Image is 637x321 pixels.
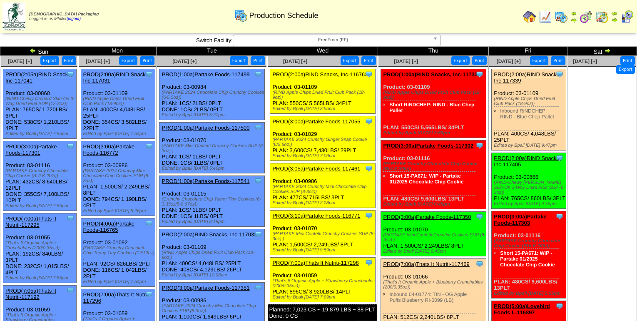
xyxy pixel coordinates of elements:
div: (PARTAKE Crunchy Chocolate Chip Cookie (BULK 20lb)) [494,238,566,248]
div: (PARTAKE Crunchy Chocolate Chip Cookie (BULK 20lb)) [5,168,76,178]
div: (Crunchy Chocolate Chip Teeny Tiny Cookies (6-3.35oz/5-0.67oz)) [162,197,264,207]
a: PROD(4:00a)Partake Foods-116765 [83,221,135,233]
button: Print [551,56,565,65]
img: Tooltip [475,141,484,150]
a: [DATE] [+] [573,58,597,64]
td: Tue [157,47,267,56]
a: PROD(2:00a)RIND Snacks, Inc-117031 [83,71,150,84]
button: Print [361,56,376,65]
td: Fri [489,47,567,56]
img: Tooltip [254,230,262,238]
img: Tooltip [475,70,484,78]
span: Production Schedule [249,11,318,20]
div: Edited by Bpali [DATE] 7:55pm [5,131,76,136]
div: Product: 03-01070 PLAN: 1,500CS / 2,249LBS / 8PLT [270,211,375,255]
button: Print [140,56,154,65]
img: calendarprod.gif [234,9,248,22]
div: (PARTAKE 2024 Crunchy Mini Chocolate Chip Cookies SUP (8-3oz)) [83,168,155,183]
img: Tooltip [555,302,564,310]
img: calendarprod.gif [555,10,568,23]
a: PROD(1:00a)Partake Foods-117499 [162,71,249,78]
div: Product: 03-01116 PLAN: 432CS / 8,640LBS / 12PLT DONE: 355CS / 7,100LBS / 10PLT [3,141,77,211]
a: PROD(3:10a)Partake Foods-116771 [272,213,360,219]
div: (PARTAKE Crunchy Chocolate Chip Teeny Tiny Cookies (12/12oz) ) [83,246,155,261]
div: (PARTAKE Mini Confetti Crunchy Cookies SUP (8‐3oz) ) [162,143,264,153]
div: (RIND Apple Chips Dried Fruit Club Pack (18-9oz)) [83,96,155,106]
img: Tooltip [145,290,153,298]
button: Export [341,56,359,65]
a: [DATE] [+] [86,58,110,64]
span: [DATE] [+] [283,58,307,64]
div: (PARTAKE 2024 Crunchy Mini Chocolate Chip Cookies SUP (8-3oz)) [272,184,375,194]
div: Product: 03-00984 PLAN: 1CS / 2LBS / 0PLT DONE: 1CS / 2LBS / 0PLT [159,69,264,120]
img: Tooltip [254,283,262,292]
div: Product: 03-01070 PLAN: 1,500CS / 2,249LBS / 8PLT [381,212,486,256]
div: Product: 03-01059 PLAN: 896CS / 3,920LBS / 14PLT [270,258,375,302]
td: Sun [0,47,78,56]
div: Product: 03-01055 PLAN: 192CS / 840LBS / 3PLT DONE: 232CS / 1,015LBS / 4PLT [3,213,77,283]
div: (PARTAKE Mini Confetti Crunchy Cookies SUP (8‐3oz) ) [383,233,485,243]
div: Edited by Bpali [DATE] 10:08pm [162,273,264,278]
a: PROD(3:00a)Partake Foods-117301 [5,143,57,156]
button: Export [451,56,470,65]
a: Inbound RiNDCHEP: RIND - Blue Chep Pallet [500,108,554,120]
span: [DEMOGRAPHIC_DATA] Packaging [29,12,99,17]
div: Product: 03-01115 PLAN: 1CS / 1LBS / 0PLT DONE: 1CS / 1LBS / 0PLT [159,176,264,227]
button: Export [230,56,249,65]
a: PROD(3:00a)Partake Foods-117302 [383,143,473,149]
div: Edited by Bpali [DATE] 7:09pm [272,295,375,300]
div: Product: 03-00986 PLAN: 1,500CS / 2,249LBS / 8PLT DONE: 794CS / 1,190LBS / 4PLT [81,141,155,216]
div: Edited by Bpali [DATE] 7:54pm [83,131,155,136]
a: [DATE] [+] [8,58,32,64]
img: Tooltip [145,70,153,78]
button: Export [119,56,138,65]
button: Print [62,56,76,65]
a: PROD(2:00a)RIND Snacks, Inc-116762 [272,71,368,78]
div: Product: 03-00860 PLAN: 765CS / 1,720LBS / 6PLT DONE: 538CS / 1,210LBS / 4PLT [3,69,77,139]
div: (PARTAKE 2024 Crunchy Mini Chocolate Chip Cookies SUP (8-3oz)) [162,303,264,313]
div: Edited by Bpali [DATE] 7:09pm [272,153,375,158]
img: Tooltip [555,154,564,162]
img: arrowleft.gif [611,10,618,17]
a: Short RiNDCHEP: RIND - Blue Chep Pallet [389,102,474,113]
img: home.gif [523,10,536,23]
td: Mon [78,47,157,56]
a: PROD(2:00a)RIND Snacks, Inc-117339 [494,71,560,84]
img: Tooltip [66,214,75,223]
img: Tooltip [365,211,373,220]
div: (PARTAKE 2024 Crunchy Ginger Snap Cookie (6/5.5oz)) [272,137,375,147]
div: Edited by Bpali [DATE] 8:18pm [162,219,264,224]
div: (That's It Organic Apple + Crunchables (200/0.35oz)) [5,241,76,251]
a: PROD(3:00a)Partake Foods-117351 [162,285,249,291]
a: PROD(3:00a)Partake Foods-117350 [383,214,471,220]
a: PROD(1:00a)Partake Foods-117500 [162,125,249,131]
img: Tooltip [555,70,564,78]
img: Tooltip [66,70,75,78]
a: PROD(1:00a)RIND Snacks, Inc-117338 [383,71,480,78]
img: Tooltip [475,213,484,221]
a: Inbound 04-01774: TIN - OG Apple Puffs Blueberry RI-0099 (LB) [389,291,467,303]
a: PROD(3:00a)Partake Foods-117303 [494,213,546,226]
img: Tooltip [145,219,153,228]
div: Edited by Bpali [DATE] 7:54pm [83,279,155,284]
a: PROD(3:05a)Partake Foods-117461 [272,166,360,172]
div: Edited by Bpali [DATE] 6:45pm [383,202,485,207]
img: line_graph.gif [539,10,552,23]
a: [DATE] [+] [497,58,521,64]
button: Export [616,65,635,74]
span: [DATE] [+] [394,58,418,64]
a: PROD(2:05a)RIND Snacks, Inc-117041 [5,71,72,84]
div: (RIND Apple Chips Dried Fruit Club Pack (18-9oz)) [162,250,264,260]
a: PROD(7:05a)Thats It Nutriti-117192 [5,288,56,300]
img: Tooltip [365,117,373,125]
img: Tooltip [254,70,262,78]
div: Planned: 7,023 CS ~ 19,879 LBS ~ 88 PLT Done: 0 CS [268,304,377,321]
img: Tooltip [365,164,373,173]
button: Print [472,56,487,65]
img: arrowleft.gif [570,10,577,17]
img: Tooltip [254,123,262,132]
img: Tooltip [66,142,75,150]
div: (That's It Organic Apple + Blueberry Crunchables (200/0.35oz)) [383,280,485,290]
